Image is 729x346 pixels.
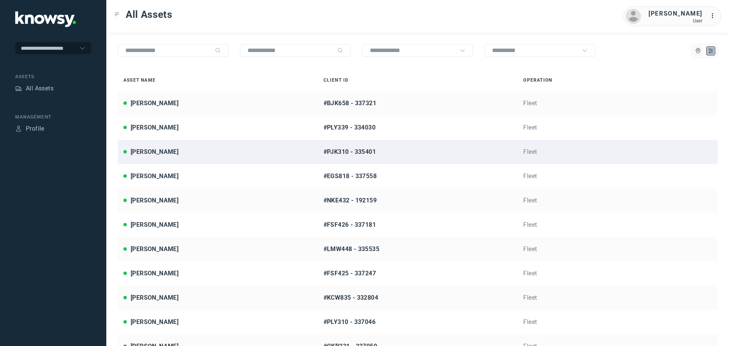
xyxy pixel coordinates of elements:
[523,196,712,205] div: Fleet
[323,269,512,278] div: #FSF425 - 337247
[523,99,712,108] div: Fleet
[707,47,714,54] div: List
[323,147,512,156] div: #PJK310 - 335401
[15,114,91,120] div: Management
[323,123,512,132] div: #PLY339 - 334030
[118,237,718,261] a: [PERSON_NAME]#LMW448 - 335535Fleet
[131,245,178,254] div: [PERSON_NAME]
[323,196,512,205] div: #NKE432 - 192159
[523,147,712,156] div: Fleet
[626,9,641,24] img: avatar.png
[126,8,172,21] span: All Assets
[215,47,221,54] div: Search
[15,73,91,80] div: Assets
[323,245,512,254] div: #LMW448 - 335535
[710,13,718,19] tspan: ...
[337,47,343,54] div: Search
[118,310,718,334] a: [PERSON_NAME]#PLY310 - 337046Fleet
[523,220,712,229] div: Fleet
[118,115,718,140] a: [PERSON_NAME]#PLY339 - 334030Fleet
[131,123,178,132] div: [PERSON_NAME]
[131,99,178,108] div: [PERSON_NAME]
[131,269,178,278] div: [PERSON_NAME]
[118,140,718,164] a: [PERSON_NAME]#PJK310 - 335401Fleet
[131,172,178,181] div: [PERSON_NAME]
[323,99,512,108] div: #BJK658 - 337321
[131,220,178,229] div: [PERSON_NAME]
[26,84,54,93] div: All Assets
[123,77,312,84] div: Asset Name
[323,293,512,302] div: #KCW835 - 332804
[323,77,512,84] div: Client ID
[15,85,22,92] div: Assets
[710,11,719,22] div: :
[649,9,702,18] div: [PERSON_NAME]
[523,318,712,327] div: Fleet
[131,147,178,156] div: [PERSON_NAME]
[323,172,512,181] div: #EGS818 - 337558
[323,220,512,229] div: #FSF426 - 337181
[695,47,702,54] div: Map
[15,124,44,133] a: ProfileProfile
[523,123,712,132] div: Fleet
[118,164,718,188] a: [PERSON_NAME]#EGS818 - 337558Fleet
[323,318,512,327] div: #PLY310 - 337046
[131,318,178,327] div: [PERSON_NAME]
[15,125,22,132] div: Profile
[15,11,76,27] img: Application Logo
[523,172,712,181] div: Fleet
[114,12,120,17] div: Toggle Menu
[118,188,718,213] a: [PERSON_NAME]#NKE432 - 192159Fleet
[523,293,712,302] div: Fleet
[710,11,719,21] div: :
[649,18,702,24] div: User
[15,84,54,93] a: AssetsAll Assets
[118,261,718,286] a: [PERSON_NAME]#FSF425 - 337247Fleet
[523,245,712,254] div: Fleet
[118,91,718,115] a: [PERSON_NAME]#BJK658 - 337321Fleet
[131,196,178,205] div: [PERSON_NAME]
[118,213,718,237] a: [PERSON_NAME]#FSF426 - 337181Fleet
[26,124,44,133] div: Profile
[131,293,178,302] div: [PERSON_NAME]
[523,269,712,278] div: Fleet
[523,77,712,84] div: Operation
[118,286,718,310] a: [PERSON_NAME]#KCW835 - 332804Fleet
